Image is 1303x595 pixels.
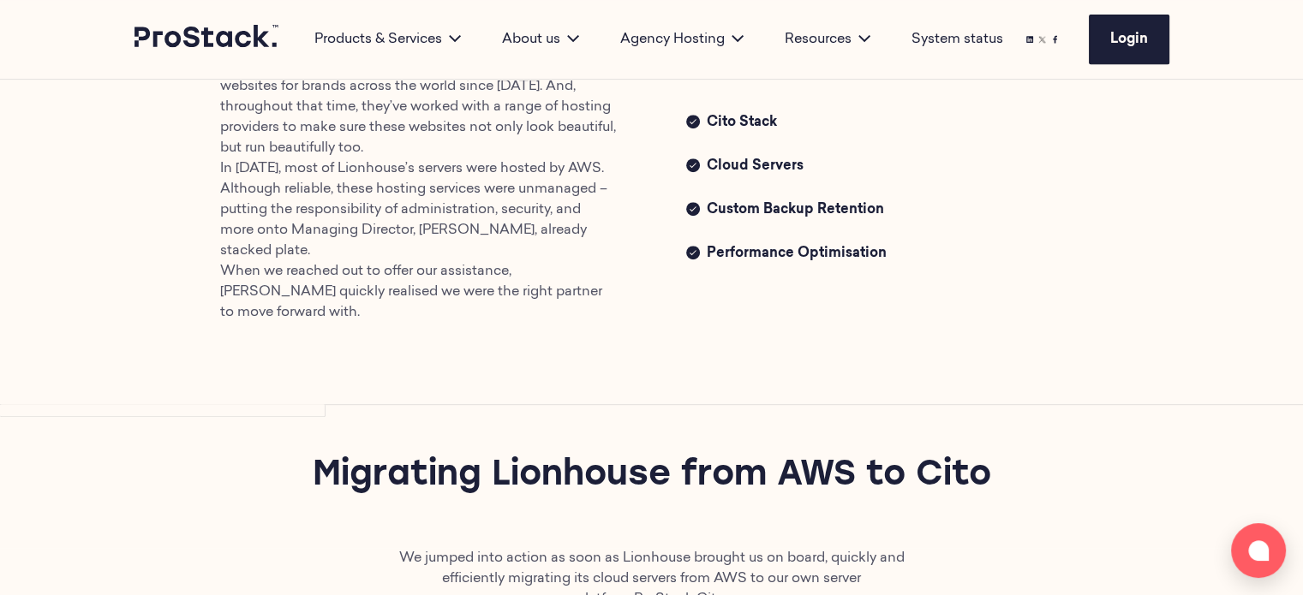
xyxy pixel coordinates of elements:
a: System status [912,29,1003,50]
div: Products & Services [294,29,481,50]
div: Agency Hosting [600,29,764,50]
span: Custom Backup Retention [707,199,1084,223]
span: Cloud Servers [707,156,1084,179]
a: Login [1089,15,1169,64]
div: About us [481,29,600,50]
span: Performance Optimisation [707,243,1084,266]
span: Login [1110,33,1148,46]
button: Open chat window [1231,523,1286,578]
div: Resources [764,29,891,50]
span: Cito Stack [707,112,1084,135]
a: Prostack logo [134,25,280,54]
h2: Migrating Lionhouse from AWS to Cito [237,452,1065,500]
p: The digital experts at have been developing websites for brands across the world since [DATE]. An... [220,56,618,323]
